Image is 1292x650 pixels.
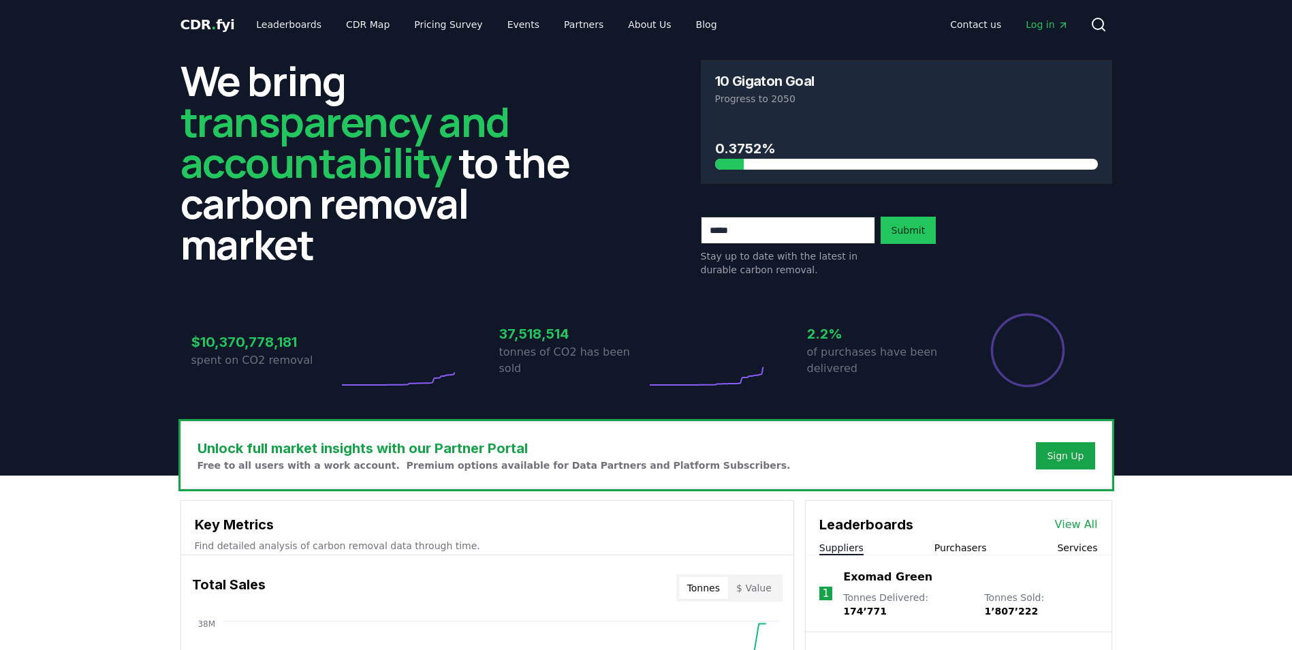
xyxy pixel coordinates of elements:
span: transparency and accountability [180,93,509,190]
span: CDR fyi [180,16,235,33]
p: tonnes of CO2 has been sold [499,344,646,377]
p: spent on CO2 removal [191,352,338,369]
a: About Us [617,12,682,37]
span: . [211,16,216,33]
h3: Total Sales [192,574,266,602]
a: Contact us [939,12,1012,37]
p: Tonnes Delivered : [843,591,971,618]
h3: 37,518,514 [499,324,646,344]
h3: 2.2% [807,324,954,344]
a: Pricing Survey [403,12,493,37]
button: Submit [881,217,936,244]
h3: $10,370,778,181 [191,332,338,352]
h3: Key Metrics [195,514,780,535]
h3: Unlock full market insights with our Partner Portal [198,438,791,459]
button: Purchasers [934,541,987,555]
h3: Leaderboards [819,514,913,535]
nav: Main [939,12,1079,37]
a: View All [1055,516,1098,533]
button: Tonnes [679,577,728,599]
button: Services [1057,541,1097,555]
a: Events [497,12,550,37]
button: Sign Up [1036,442,1094,469]
div: Percentage of sales delivered [990,312,1066,388]
span: 174’771 [843,606,887,617]
span: 1’807’222 [984,606,1038,617]
p: Free to all users with a work account. Premium options available for Data Partners and Platform S... [198,459,791,472]
a: Exomad Green [843,569,932,585]
button: Suppliers [819,541,864,555]
p: Find detailed analysis of carbon removal data through time. [195,539,780,553]
p: Progress to 2050 [715,92,1098,106]
a: CDR Map [335,12,400,37]
p: of purchases have been delivered [807,344,954,377]
a: Log in [1015,12,1079,37]
h3: 10 Gigaton Goal [715,74,815,88]
h2: We bring to the carbon removal market [180,60,592,264]
a: Leaderboards [245,12,332,37]
p: Stay up to date with the latest in durable carbon removal. [701,249,875,277]
p: 1 [822,585,829,602]
a: Sign Up [1047,449,1084,463]
a: CDR.fyi [180,15,235,34]
tspan: 38M [198,619,215,629]
nav: Main [245,12,727,37]
h3: 0.3752% [715,138,1098,159]
a: Blog [685,12,728,37]
button: $ Value [728,577,780,599]
span: Log in [1026,18,1068,31]
a: Partners [553,12,614,37]
p: Tonnes Sold : [984,591,1097,618]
